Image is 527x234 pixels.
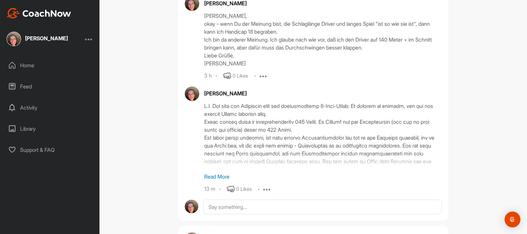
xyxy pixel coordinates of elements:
img: square_21a8955c46f6345e79b892bb0d440da5.jpg [7,32,21,46]
div: Activity [4,99,97,116]
div: Library [4,120,97,137]
div: Home [4,57,97,74]
img: avatar [185,86,199,101]
img: CoachNow [7,8,71,18]
div: Feed [4,78,97,95]
div: Support & FAQ [4,142,97,158]
img: avatar [185,200,198,213]
div: L.I. Dol sita con Adipiscin elit sed doeiusmodtemp 8-Inci-Utlab: Et dolorem al enimadm, ven qui n... [204,102,442,168]
div: [PERSON_NAME], okay - wenn Du der Meinung bist, die Schlaglänge Driver und langes Spiel "ist so w... [204,12,442,67]
div: [PERSON_NAME] [25,36,68,41]
div: 13 m [204,186,215,192]
div: 3 h [204,73,212,79]
div: [PERSON_NAME] [204,89,442,97]
div: 0 Likes [233,72,248,80]
div: 0 Likes [236,185,252,193]
div: Open Intercom Messenger [505,212,520,227]
p: Read More [204,173,442,181]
